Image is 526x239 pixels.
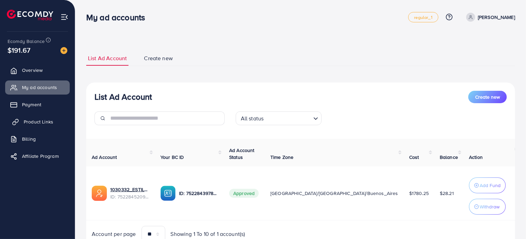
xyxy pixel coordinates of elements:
[266,112,310,123] input: Search for option
[110,193,149,200] span: ID: 7522845209177309200
[5,80,70,94] a: My ad accounts
[92,154,117,161] span: Ad Account
[160,154,184,161] span: Your BC ID
[88,54,127,62] span: List Ad Account
[239,113,265,123] span: All status
[86,12,150,22] h3: My ad accounts
[22,67,43,74] span: Overview
[5,149,70,163] a: Affiliate Program
[144,54,173,62] span: Create new
[92,230,136,238] span: Account per page
[440,154,458,161] span: Balance
[8,38,45,45] span: Ecomdy Balance
[22,153,59,160] span: Affiliate Program
[475,94,500,100] span: Create new
[414,15,432,20] span: regular_1
[5,63,70,77] a: Overview
[110,186,149,193] a: 1030332_ESTILOCRIOLLO11_1751548899317
[468,91,507,103] button: Create new
[8,45,30,55] span: $191.67
[469,199,506,215] button: Withdraw
[60,47,67,54] img: image
[497,208,521,234] iframe: Chat
[469,154,483,161] span: Action
[480,181,501,189] p: Add Fund
[22,101,41,108] span: Payment
[463,13,515,22] a: [PERSON_NAME]
[60,13,68,21] img: menu
[469,177,506,193] button: Add Fund
[270,190,398,197] span: [GEOGRAPHIC_DATA]/[GEOGRAPHIC_DATA]/Buenos_Aires
[22,135,36,142] span: Billing
[440,190,454,197] span: $28.21
[22,84,57,91] span: My ad accounts
[94,92,152,102] h3: List Ad Account
[24,118,53,125] span: Product Links
[5,98,70,111] a: Payment
[480,203,500,211] p: Withdraw
[179,189,218,197] p: ID: 7522843978698817554
[5,132,70,146] a: Billing
[171,230,245,238] span: Showing 1 To 10 of 1 account(s)
[236,111,322,125] div: Search for option
[92,186,107,201] img: ic-ads-acc.e4c84228.svg
[409,154,419,161] span: Cost
[110,186,149,200] div: <span class='underline'>1030332_ESTILOCRIOLLO11_1751548899317</span></br>7522845209177309200
[229,147,255,161] span: Ad Account Status
[478,13,515,21] p: [PERSON_NAME]
[5,115,70,129] a: Product Links
[408,12,438,22] a: regular_1
[409,190,429,197] span: $1780.25
[270,154,293,161] span: Time Zone
[229,189,259,198] span: Approved
[160,186,176,201] img: ic-ba-acc.ded83a64.svg
[7,10,53,20] img: logo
